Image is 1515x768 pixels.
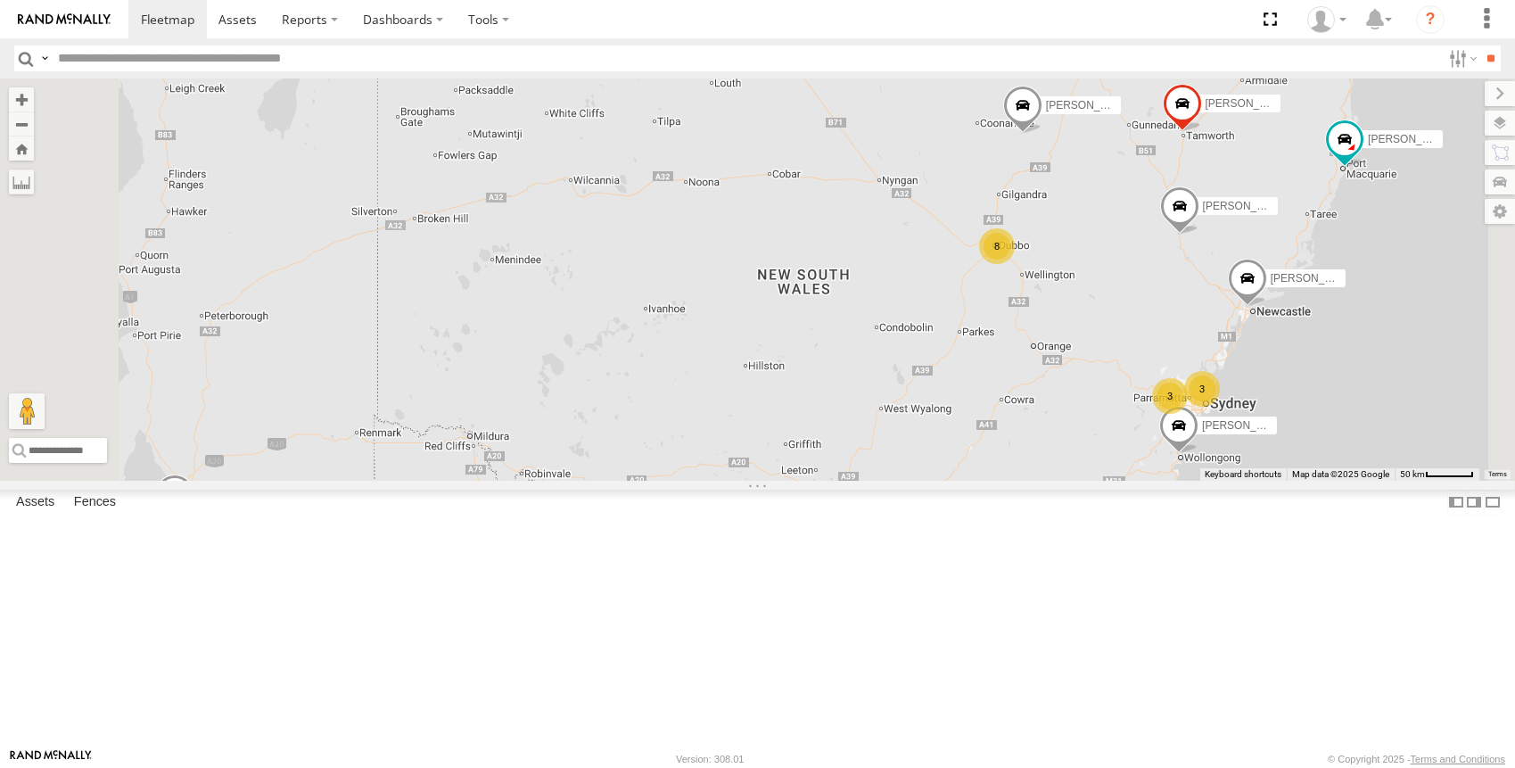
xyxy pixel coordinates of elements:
button: Zoom Home [9,136,34,161]
i: ? [1416,5,1445,34]
a: Terms (opens in new tab) [1488,470,1507,477]
span: Map data ©2025 Google [1292,469,1389,479]
a: Terms and Conditions [1411,754,1505,764]
div: © Copyright 2025 - [1328,754,1505,764]
label: Map Settings [1485,199,1515,224]
div: 3 [1152,378,1188,414]
span: [PERSON_NAME] [1202,419,1290,432]
button: Zoom out [9,111,34,136]
span: [PERSON_NAME] [1202,201,1290,213]
label: Hide Summary Table [1484,490,1502,516]
div: Version: 308.01 [676,754,744,764]
span: 50 km [1400,469,1425,479]
label: Dock Summary Table to the Right [1465,490,1483,516]
a: Visit our Website [10,750,92,768]
label: Assets [7,491,63,516]
label: Fences [65,491,125,516]
button: Zoom in [9,87,34,111]
button: Keyboard shortcuts [1205,468,1281,481]
div: 8 [979,228,1015,264]
div: 3 [1184,371,1220,407]
span: [PERSON_NAME] [1045,99,1133,111]
span: [PERSON_NAME] [1270,272,1358,285]
img: rand-logo.svg [18,13,111,26]
label: Search Filter Options [1442,45,1480,71]
button: Map scale: 50 km per 51 pixels [1395,468,1479,481]
div: Tim Allan [1301,6,1353,33]
label: Dock Summary Table to the Left [1447,490,1465,516]
span: [PERSON_NAME] [1368,134,1456,146]
label: Search Query [37,45,52,71]
label: Measure [9,169,34,194]
button: Drag Pegman onto the map to open Street View [9,393,45,429]
span: [PERSON_NAME] [1205,97,1293,110]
